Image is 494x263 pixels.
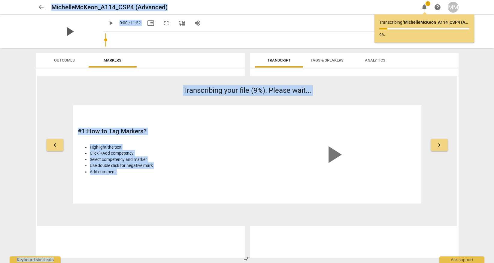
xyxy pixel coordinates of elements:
span: notifications [421,4,428,11]
span: 1 [426,1,430,6]
p: 9% [379,32,469,38]
span: Transcript [267,58,291,62]
button: View player as separate pane [177,18,187,29]
div: Keyboard shortcuts [10,256,61,263]
span: keyboard_arrow_right [436,141,443,149]
span: Markers [104,58,121,62]
span: move_down [178,20,186,27]
span: play_arrow [319,140,348,169]
h2: MichelleMcKeon_A114_CSP4 (Advanced) [51,4,168,11]
span: / 11:52 [129,20,141,25]
button: Notifications [419,2,430,13]
a: Help [432,2,443,13]
li: Add comment [90,169,244,175]
li: Highlight the text [90,144,244,150]
li: Use double click for negative mark [90,162,244,169]
p: Transcribing ... [379,19,469,26]
span: keyboard_arrow_left [51,141,59,149]
button: MM [448,2,459,13]
button: Fullscreen [161,18,172,29]
span: Analytics [365,58,385,62]
h2: # 1 : How to Tag Markers? [78,128,244,135]
span: volume_up [194,20,201,27]
li: Click '+Add competency' [90,150,244,156]
button: Picture in picture [145,18,156,29]
li: Select competency and marker [90,156,244,163]
div: Ask support [439,256,484,263]
span: fullscreen [163,20,170,27]
button: Volume [192,18,203,29]
span: play_arrow [62,24,77,39]
b: ' MichelleMcKeon_A114_CSP4 (Advanced) ' [403,20,483,25]
button: Play [105,18,116,29]
span: compare_arrows [243,255,250,262]
span: Tags & Speakers [311,58,344,62]
span: play_arrow [107,20,114,27]
span: arrow_back [38,4,45,11]
span: Outcomes [54,58,75,62]
span: picture_in_picture [147,20,154,27]
span: help [434,4,441,11]
span: 0:00 [120,20,128,25]
span: Transcribing your file (9%). Please wait... [183,86,311,95]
